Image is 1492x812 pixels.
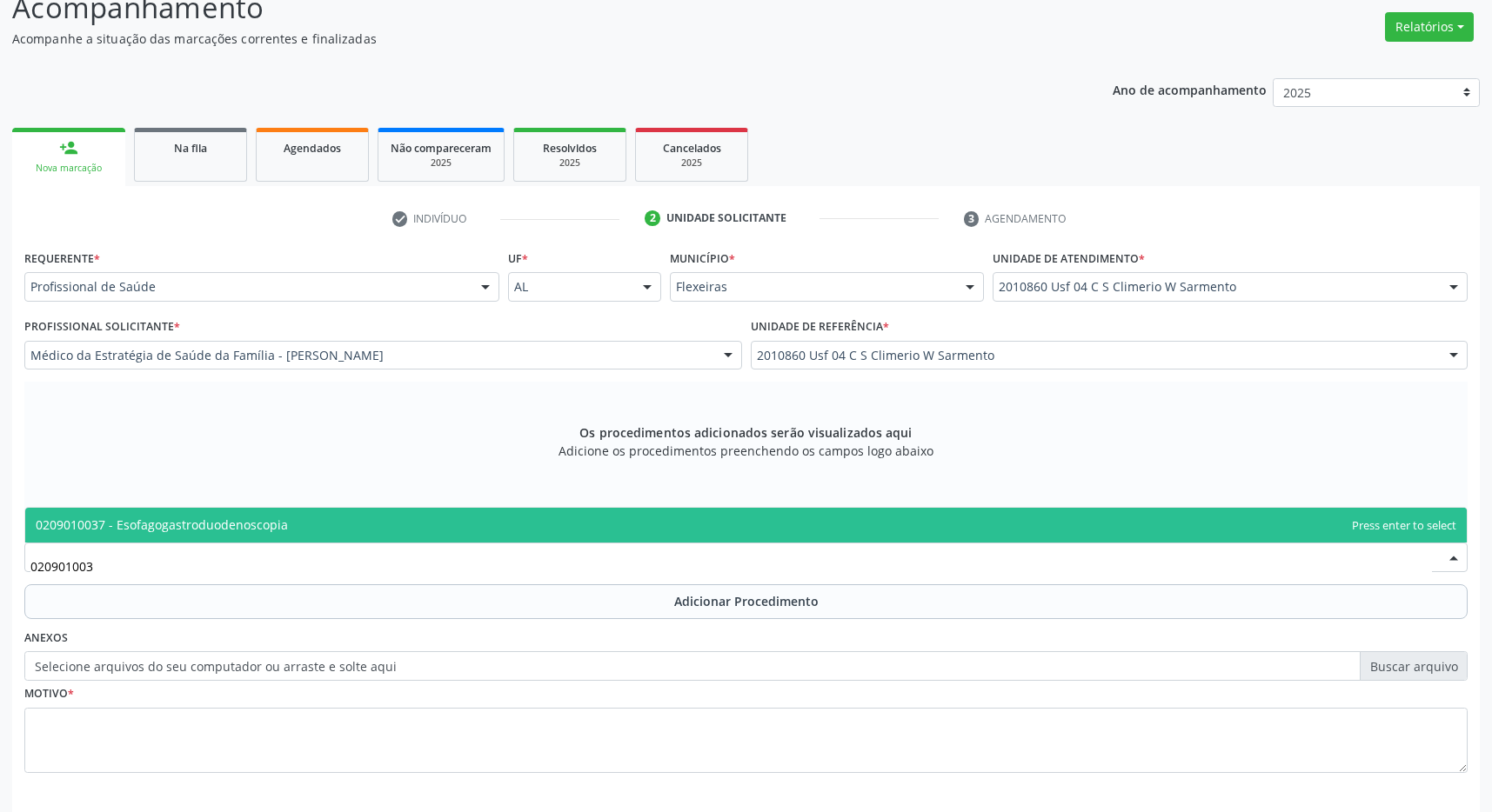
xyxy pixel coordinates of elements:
span: Na fila [174,141,207,156]
span: Agendados [284,141,341,156]
div: Unidade solicitante [666,210,786,226]
span: AL [514,278,625,296]
div: 2025 [648,156,735,170]
input: Buscar por procedimento [30,549,1432,583]
label: Motivo [24,681,74,708]
span: Médico da Estratégia de Saúde da Família - [PERSON_NAME] [30,347,706,364]
span: 0209010037 - Esofagogastroduodenoscopia [36,516,288,533]
label: Município [670,245,735,272]
span: Flexeiras [676,278,948,296]
div: person_add [59,138,78,157]
p: Acompanhe a situação das marcações correntes e finalizadas [12,30,1040,48]
label: Requerente [24,245,100,272]
span: Profissional de Saúde [30,278,464,296]
button: Adicionar Procedimento [24,584,1468,619]
div: 2025 [526,156,613,170]
span: Não compareceram [391,141,492,156]
span: Cancelados [663,141,721,156]
label: Anexos [24,625,68,652]
span: Os procedimentos adicionados serão visualizados aqui [579,423,912,442]
label: Unidade de referência [751,314,889,341]
span: Adicionar Procedimento [674,592,819,610]
button: Relatórios [1385,12,1474,42]
span: Resolvidos [543,141,597,156]
span: 2010860 Usf 04 C S Climerio W Sarmento [757,347,1433,364]
label: Profissional Solicitante [24,314,180,341]
span: 2010860 Usf 04 C S Climerio W Sarmento [999,278,1432,296]
p: Ano de acompanhamento [1113,78,1267,100]
div: Nova marcação [24,162,113,175]
div: 2 [645,210,660,226]
div: 2025 [391,156,492,170]
label: Unidade de atendimento [993,245,1145,272]
label: UF [508,245,528,272]
span: Adicione os procedimentos preenchendo os campos logo abaixo [559,442,933,460]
